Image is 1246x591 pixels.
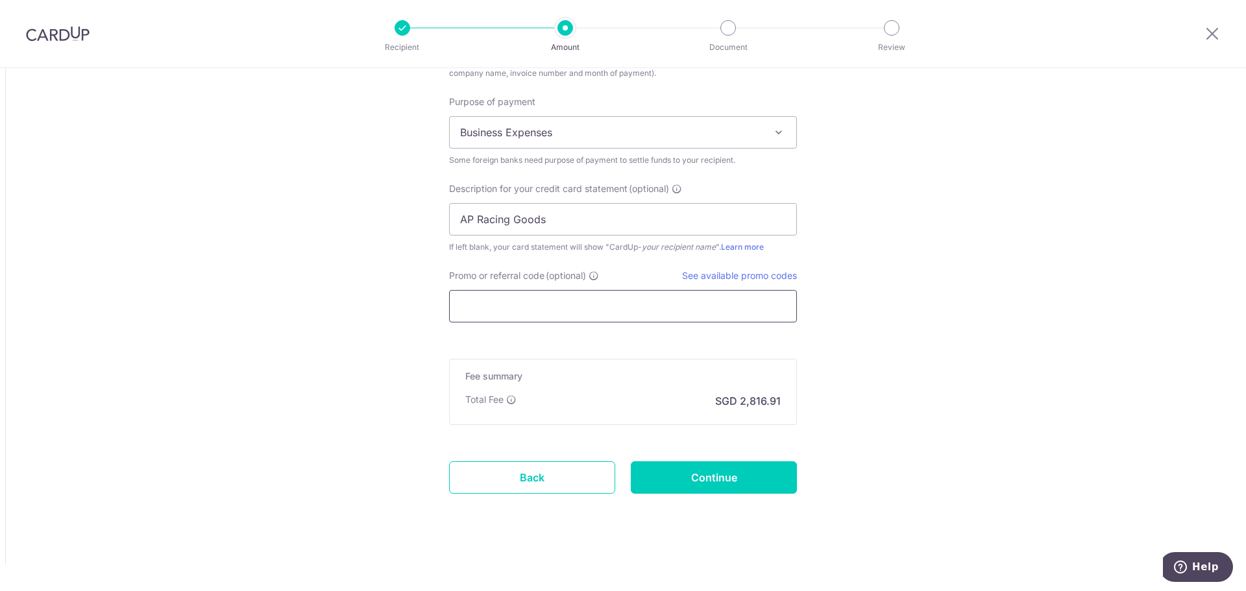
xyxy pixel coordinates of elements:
label: Purpose of payment [449,95,535,108]
span: (optional) [629,182,669,195]
input: Continue [631,461,797,494]
p: Amount [517,41,613,54]
p: Total Fee [465,393,504,406]
a: See available promo codes [682,270,797,281]
iframe: Opens a widget where you can find more information [1163,552,1233,585]
a: Back [449,461,615,494]
img: CardUp [26,26,90,42]
span: Promo or referral code [449,269,544,282]
input: Example: Rent [449,203,797,235]
i: your recipient name [642,242,716,252]
a: Learn more [721,242,764,252]
h5: Fee summary [465,370,781,383]
p: Document [680,41,776,54]
div: Some foreign banks need purpose of payment to settle funds to your recipient. [449,154,797,167]
p: SGD 2,816.91 [715,393,781,409]
p: Review [844,41,940,54]
span: (optional) [546,269,586,282]
span: Business Expenses [450,117,796,148]
span: Description for your credit card statement [449,182,628,195]
div: If left blank, your card statement will show "CardUp- ". [449,241,797,254]
p: Recipient [354,41,450,54]
span: Business Expenses [449,116,797,149]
